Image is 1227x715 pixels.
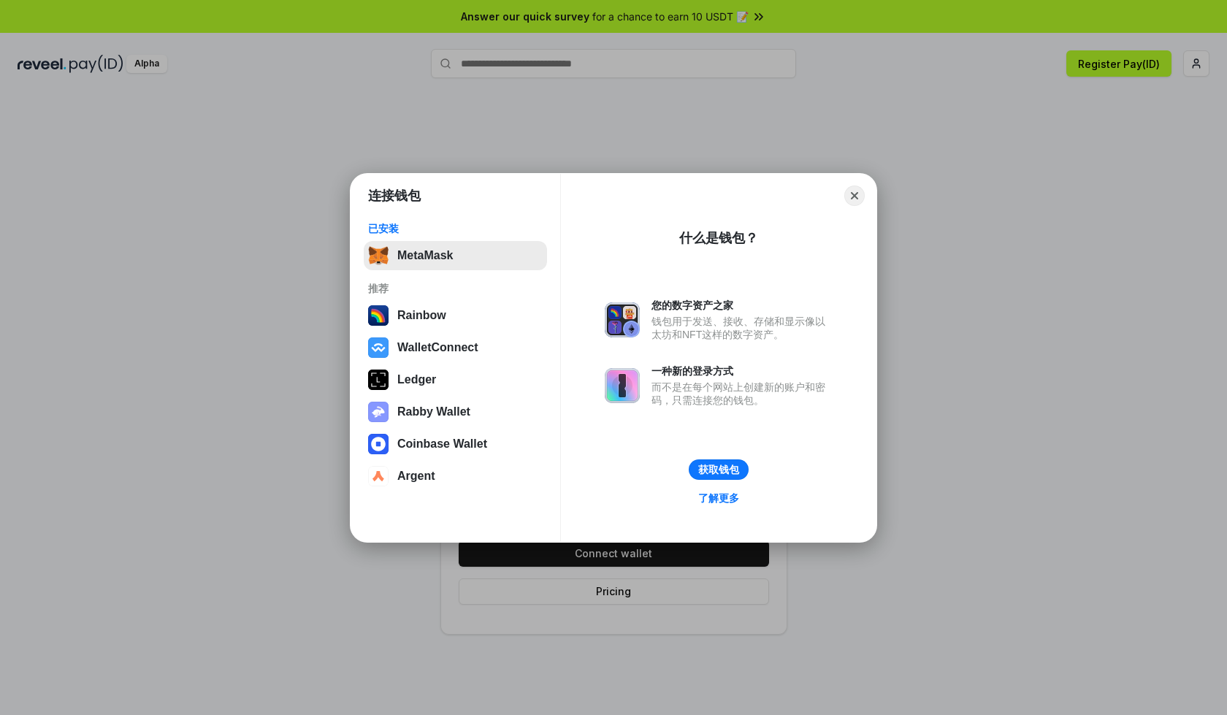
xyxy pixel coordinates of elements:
[844,186,865,206] button: Close
[364,241,547,270] button: MetaMask
[368,370,389,390] img: svg+xml,%3Csvg%20xmlns%3D%22http%3A%2F%2Fwww.w3.org%2F2000%2Fsvg%22%20width%3D%2228%22%20height%3...
[651,299,833,312] div: 您的数字资产之家
[605,302,640,337] img: svg+xml,%3Csvg%20xmlns%3D%22http%3A%2F%2Fwww.w3.org%2F2000%2Fsvg%22%20fill%3D%22none%22%20viewBox...
[364,429,547,459] button: Coinbase Wallet
[397,405,470,418] div: Rabby Wallet
[368,245,389,266] img: svg+xml,%3Csvg%20fill%3D%22none%22%20height%3D%2233%22%20viewBox%3D%220%200%2035%2033%22%20width%...
[364,462,547,491] button: Argent
[397,470,435,483] div: Argent
[397,341,478,354] div: WalletConnect
[651,364,833,378] div: 一种新的登录方式
[397,249,453,262] div: MetaMask
[397,309,446,322] div: Rainbow
[698,492,739,505] div: 了解更多
[651,315,833,341] div: 钱包用于发送、接收、存储和显示像以太坊和NFT这样的数字资产。
[397,437,487,451] div: Coinbase Wallet
[698,463,739,476] div: 获取钱包
[368,282,543,295] div: 推荐
[364,397,547,427] button: Rabby Wallet
[605,368,640,403] img: svg+xml,%3Csvg%20xmlns%3D%22http%3A%2F%2Fwww.w3.org%2F2000%2Fsvg%22%20fill%3D%22none%22%20viewBox...
[368,434,389,454] img: svg+xml,%3Csvg%20width%3D%2228%22%20height%3D%2228%22%20viewBox%3D%220%200%2028%2028%22%20fill%3D...
[397,373,436,386] div: Ledger
[368,305,389,326] img: svg+xml,%3Csvg%20width%3D%22120%22%20height%3D%22120%22%20viewBox%3D%220%200%20120%20120%22%20fil...
[689,489,748,508] a: 了解更多
[368,187,421,204] h1: 连接钱包
[364,365,547,394] button: Ledger
[689,459,749,480] button: 获取钱包
[368,402,389,422] img: svg+xml,%3Csvg%20xmlns%3D%22http%3A%2F%2Fwww.w3.org%2F2000%2Fsvg%22%20fill%3D%22none%22%20viewBox...
[368,466,389,486] img: svg+xml,%3Csvg%20width%3D%2228%22%20height%3D%2228%22%20viewBox%3D%220%200%2028%2028%22%20fill%3D...
[364,333,547,362] button: WalletConnect
[368,222,543,235] div: 已安装
[679,229,758,247] div: 什么是钱包？
[368,337,389,358] img: svg+xml,%3Csvg%20width%3D%2228%22%20height%3D%2228%22%20viewBox%3D%220%200%2028%2028%22%20fill%3D...
[364,301,547,330] button: Rainbow
[651,381,833,407] div: 而不是在每个网站上创建新的账户和密码，只需连接您的钱包。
